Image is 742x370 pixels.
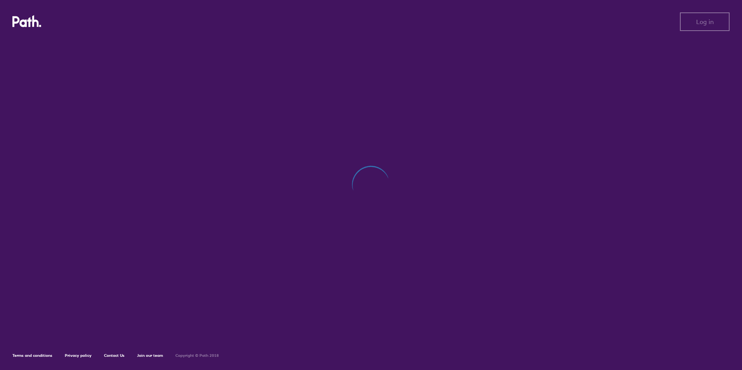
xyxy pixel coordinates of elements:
[104,353,125,358] a: Contact Us
[696,18,714,25] span: Log in
[65,353,92,358] a: Privacy policy
[137,353,163,358] a: Join our team
[175,353,219,358] h6: Copyright © Path 2018
[680,12,730,31] button: Log in
[12,353,52,358] a: Terms and conditions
